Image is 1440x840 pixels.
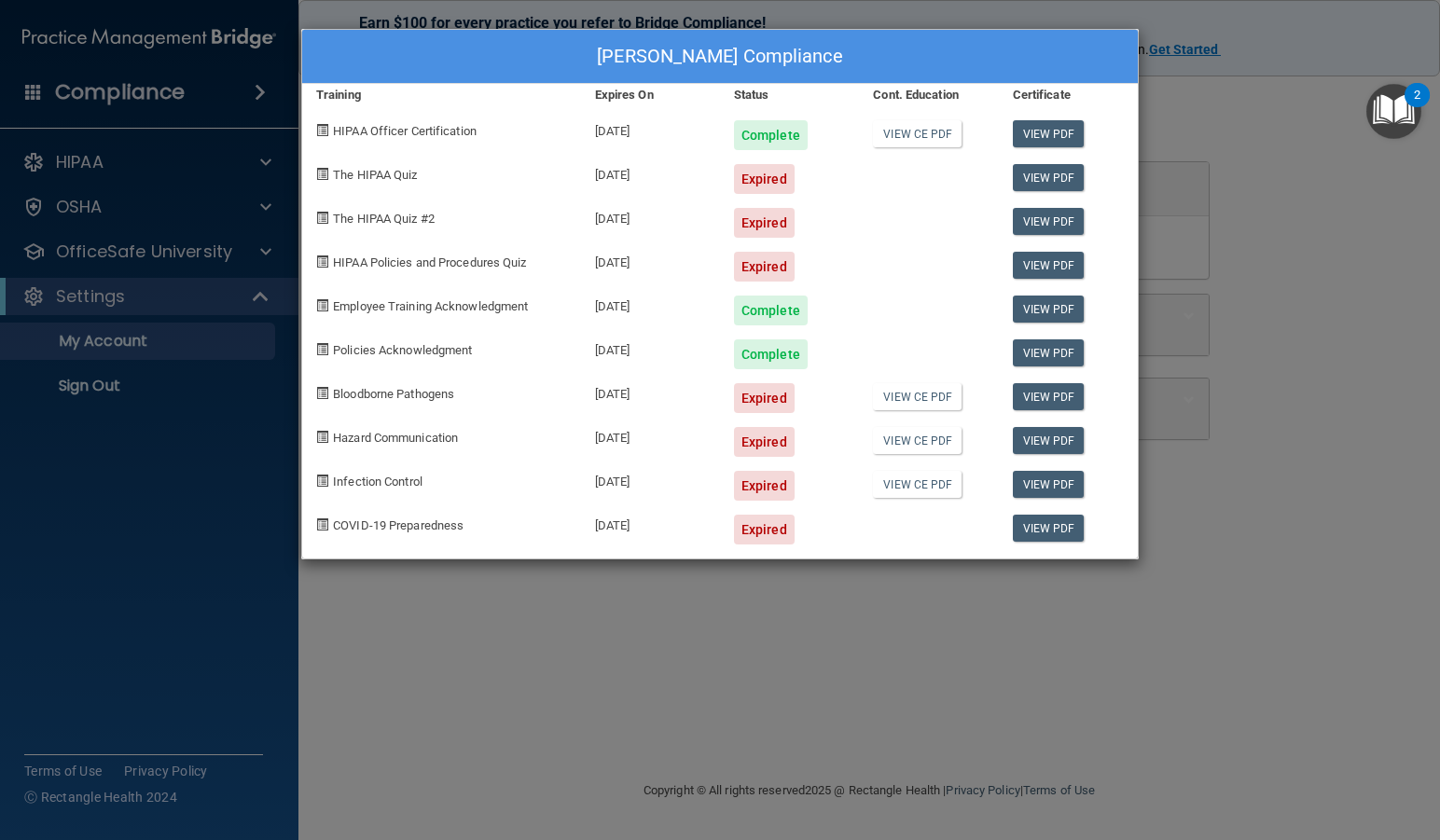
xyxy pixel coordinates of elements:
[720,84,859,106] div: Status
[333,387,454,401] span: Bloodborne Pathogens
[581,194,720,238] div: [DATE]
[734,296,808,325] div: Complete
[734,515,795,544] div: Expired
[1013,208,1085,235] a: View PDF
[581,150,720,194] div: [DATE]
[1013,339,1085,366] a: View PDF
[581,501,720,544] div: [DATE]
[581,106,720,150] div: [DATE]
[873,120,962,147] a: View CE PDF
[1013,515,1085,542] a: View PDF
[1013,296,1085,323] a: View PDF
[333,431,458,445] span: Hazard Communication
[333,124,477,138] span: HIPAA Officer Certification
[734,383,795,413] div: Expired
[333,255,526,269] span: HIPAA Policies and Procedures Quiz
[302,30,1138,84] div: [PERSON_NAME] Compliance
[734,339,808,369] div: Complete
[333,475,422,489] span: Infection Control
[333,343,472,357] span: Policies Acknowledgment
[1013,471,1085,498] a: View PDF
[333,518,464,532] span: COVID-19 Preparedness
[581,325,720,369] div: [DATE]
[581,84,720,106] div: Expires On
[1414,95,1420,119] div: 2
[333,212,435,226] span: The HIPAA Quiz #2
[1013,427,1085,454] a: View PDF
[581,369,720,413] div: [DATE]
[734,164,795,194] div: Expired
[734,208,795,238] div: Expired
[999,84,1138,106] div: Certificate
[1013,252,1085,279] a: View PDF
[581,413,720,457] div: [DATE]
[873,383,962,410] a: View CE PDF
[333,299,528,313] span: Employee Training Acknowledgment
[581,238,720,282] div: [DATE]
[581,457,720,501] div: [DATE]
[734,471,795,501] div: Expired
[302,84,581,106] div: Training
[734,427,795,457] div: Expired
[873,427,962,454] a: View CE PDF
[734,252,795,282] div: Expired
[859,84,998,106] div: Cont. Education
[873,471,962,498] a: View CE PDF
[734,120,808,150] div: Complete
[333,168,417,182] span: The HIPAA Quiz
[1366,84,1421,139] button: Open Resource Center, 2 new notifications
[1013,164,1085,191] a: View PDF
[581,282,720,325] div: [DATE]
[1013,383,1085,410] a: View PDF
[1013,120,1085,147] a: View PDF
